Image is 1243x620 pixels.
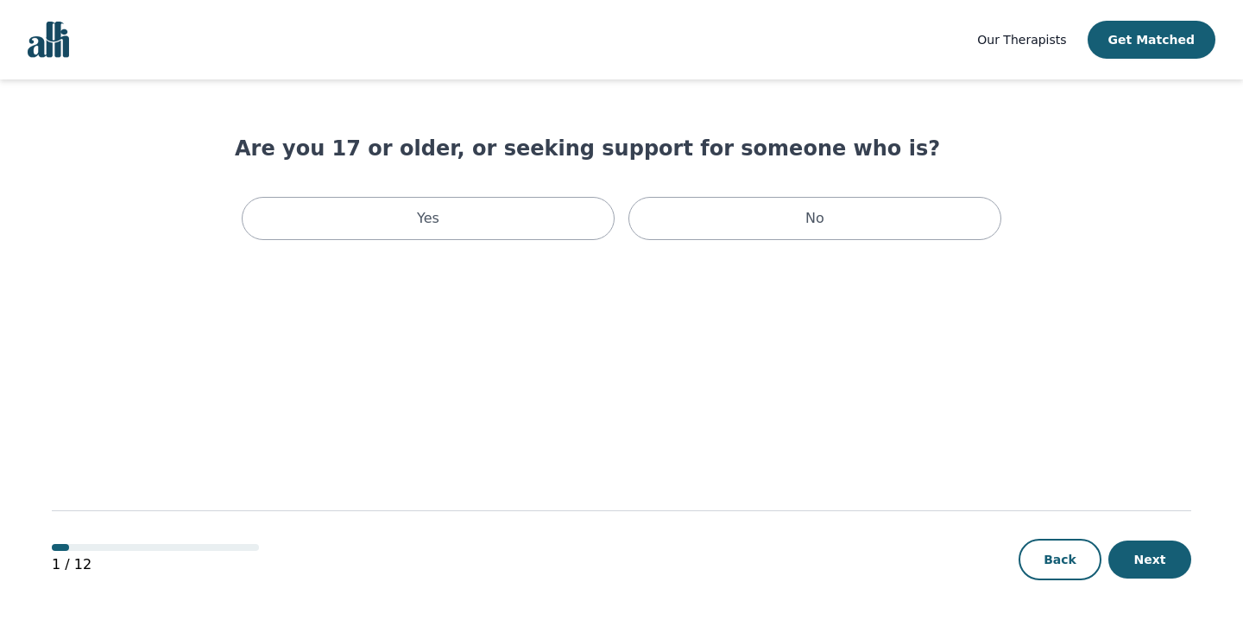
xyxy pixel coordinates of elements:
[805,208,824,229] p: No
[417,208,439,229] p: Yes
[28,22,69,58] img: alli logo
[977,29,1066,50] a: Our Therapists
[977,33,1066,47] span: Our Therapists
[1088,21,1215,59] button: Get Matched
[1019,539,1101,580] button: Back
[235,135,1008,162] h1: Are you 17 or older, or seeking support for someone who is?
[1108,541,1191,579] button: Next
[52,554,259,575] p: 1 / 12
